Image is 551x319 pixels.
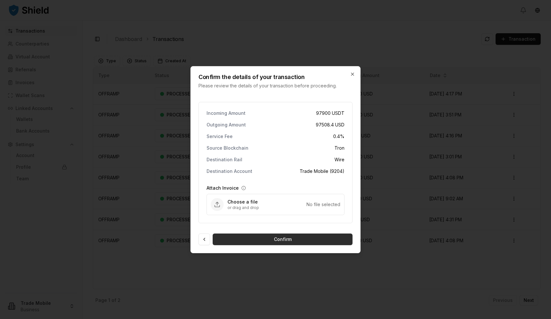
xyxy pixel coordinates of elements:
[207,134,233,139] p: Service Fee
[333,133,344,140] span: 0.4 %
[300,168,344,174] span: Trade Mobile (9204)
[306,201,340,208] div: No file selected
[316,110,344,116] span: 97900 USDT
[207,111,246,115] p: Incoming Amount
[316,122,344,128] span: 97508.4 USD
[207,185,239,191] label: Attach Invoice
[198,83,340,89] p: Please review the details of your transaction before proceeding.
[207,169,252,174] p: Destination Account
[207,146,248,150] p: Source Blockchain
[227,205,306,210] p: or drag and drop
[334,156,344,163] span: Wire
[198,74,340,80] h2: Confirm the details of your transaction
[213,234,353,245] button: Confirm
[207,194,344,215] div: Upload Attach Invoice
[227,199,306,205] p: Choose a file
[334,145,344,151] span: Tron
[207,157,242,162] p: Destination Rail
[207,123,246,127] p: Outgoing Amount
